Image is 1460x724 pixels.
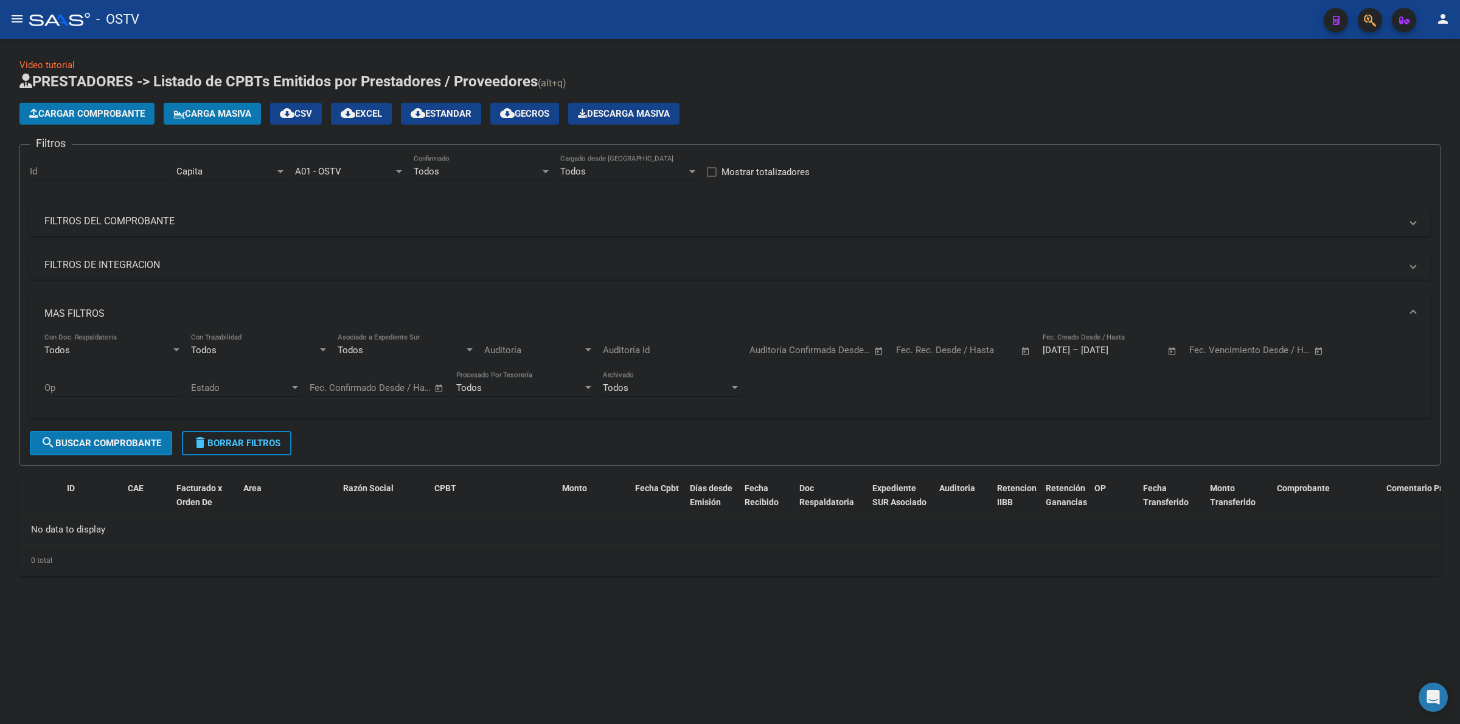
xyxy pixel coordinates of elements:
span: ID [67,483,75,493]
span: Todos [191,345,217,356]
span: Fecha Transferido [1143,483,1189,507]
mat-panel-title: FILTROS DE INTEGRACION [44,258,1401,272]
span: Razón Social [343,483,394,493]
datatable-header-cell: Retención Ganancias [1041,475,1090,529]
input: Fecha fin [810,345,869,356]
span: - OSTV [96,6,139,33]
mat-icon: person [1436,12,1450,26]
button: Open calendar [1312,344,1326,358]
span: Todos [338,345,363,356]
app-download-masive: Descarga masiva de comprobantes (adjuntos) [568,103,680,125]
span: CAE [128,483,144,493]
input: Fecha fin [956,345,1015,356]
div: No data to display [19,514,1441,545]
span: Retencion IIBB [997,483,1037,507]
span: Retención Ganancias [1046,483,1087,507]
span: Todos [44,345,70,356]
span: Auditoría [484,345,583,356]
button: Descarga Masiva [568,103,680,125]
mat-expansion-panel-header: MAS FILTROS [30,294,1430,333]
datatable-header-cell: ID [62,475,123,529]
datatable-header-cell: Monto [557,475,630,529]
input: Fecha fin [1250,345,1309,356]
button: CSV [270,103,322,125]
button: Open calendar [433,381,447,395]
span: PRESTADORES -> Listado de CPBTs Emitidos por Prestadores / Proveedores [19,73,538,90]
button: Open calendar [1019,344,1033,358]
span: Todos [456,382,482,393]
mat-icon: cloud_download [500,106,515,120]
span: EXCEL [341,108,382,119]
span: Doc Respaldatoria [799,483,854,507]
mat-icon: menu [10,12,24,26]
span: Todos [560,166,586,177]
span: Comprobante [1277,483,1330,493]
span: Carga Masiva [173,108,251,119]
button: Open calendar [872,344,886,358]
div: Open Intercom Messenger [1419,683,1448,712]
span: Buscar Comprobante [41,438,161,449]
span: Auditoria [939,483,975,493]
button: Borrar Filtros [182,431,291,455]
mat-icon: search [41,435,55,450]
span: Area [243,483,262,493]
span: Facturado x Orden De [176,483,222,507]
mat-expansion-panel-header: FILTROS DEL COMPROBANTE [30,207,1430,236]
mat-icon: cloud_download [341,106,355,120]
mat-panel-title: FILTROS DEL COMPROBANTE [44,215,1401,228]
span: Monto Transferido [1210,483,1256,507]
datatable-header-cell: Fecha Cpbt [630,475,685,529]
span: Cargar Comprobante [29,108,145,119]
span: OP [1094,483,1106,493]
span: Estandar [411,108,471,119]
span: Días desde Emisión [690,483,732,507]
span: CSV [280,108,312,119]
input: Fecha inicio [896,345,945,356]
div: MAS FILTROS [30,333,1430,418]
datatable-header-cell: Días desde Emisión [685,475,740,529]
input: Fecha inicio [749,345,799,356]
button: EXCEL [331,103,392,125]
datatable-header-cell: CPBT [429,475,557,529]
mat-icon: cloud_download [280,106,294,120]
datatable-header-cell: Area [238,475,321,529]
datatable-header-cell: Expediente SUR Asociado [867,475,934,529]
span: Descarga Masiva [578,108,670,119]
input: Fecha inicio [310,382,359,393]
datatable-header-cell: Doc Respaldatoria [794,475,867,529]
datatable-header-cell: Razón Social [338,475,429,529]
button: Cargar Comprobante [19,103,155,125]
datatable-header-cell: Fecha Transferido [1138,475,1205,529]
mat-expansion-panel-header: FILTROS DE INTEGRACION [30,250,1430,280]
input: Fecha inicio [1189,345,1239,356]
input: Fecha fin [370,382,429,393]
span: – [1072,345,1079,356]
span: (alt+q) [538,77,566,89]
div: 0 total [19,545,1441,576]
span: Monto [562,483,587,493]
datatable-header-cell: OP [1090,475,1138,529]
datatable-header-cell: Fecha Recibido [740,475,794,529]
datatable-header-cell: Retencion IIBB [992,475,1041,529]
datatable-header-cell: Comprobante [1272,475,1382,529]
h3: Filtros [30,135,72,152]
span: Todos [603,382,628,393]
mat-icon: cloud_download [411,106,425,120]
span: A01 - OSTV [295,166,341,177]
span: Fecha Cpbt [635,483,679,493]
button: Carga Masiva [164,103,261,125]
datatable-header-cell: Auditoria [934,475,992,529]
span: Gecros [500,108,549,119]
mat-panel-title: MAS FILTROS [44,307,1401,320]
datatable-header-cell: Facturado x Orden De [172,475,238,529]
input: Fecha inicio [1043,345,1070,356]
button: Gecros [490,103,559,125]
span: Capita [176,166,203,177]
mat-icon: delete [193,435,207,450]
span: Mostrar totalizadores [721,165,810,179]
span: Borrar Filtros [193,438,280,449]
button: Buscar Comprobante [30,431,172,455]
span: Fecha Recibido [745,483,779,507]
span: Expediente SUR Asociado [872,483,926,507]
datatable-header-cell: CAE [123,475,172,529]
